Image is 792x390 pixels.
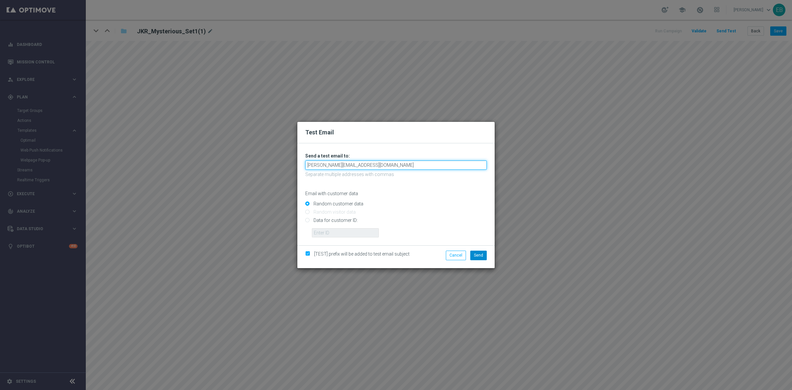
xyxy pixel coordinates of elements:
[305,191,487,196] p: Email with customer data
[474,253,483,258] span: Send
[314,251,410,257] span: [TEST] prefix will be added to test email subject
[305,153,487,159] h3: Send a test email to:
[312,201,363,207] label: Random customer data
[312,228,379,237] input: Enter ID
[305,128,487,136] h2: Test Email
[446,251,466,260] button: Cancel
[470,251,487,260] button: Send
[305,171,487,177] p: Separate multiple addresses with commas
